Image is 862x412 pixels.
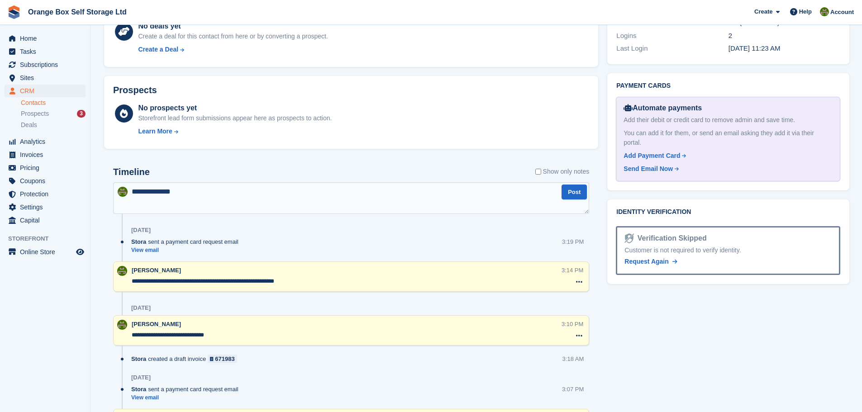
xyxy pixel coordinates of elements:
[20,135,74,148] span: Analytics
[75,246,86,257] a: Preview store
[20,71,74,84] span: Sites
[21,109,49,118] span: Prospects
[830,8,854,17] span: Account
[131,246,243,254] a: View email
[113,85,157,95] h2: Prospects
[5,32,86,45] a: menu
[562,355,584,363] div: 3:18 AM
[132,267,181,274] span: [PERSON_NAME]
[131,355,242,363] div: created a draft invoice
[20,85,74,97] span: CRM
[118,187,128,197] img: Pippa White
[5,201,86,213] a: menu
[132,321,181,327] span: [PERSON_NAME]
[138,127,332,136] a: Learn More
[131,374,151,381] div: [DATE]
[138,127,172,136] div: Learn More
[131,355,146,363] span: Stora
[634,233,707,244] div: Verification Skipped
[20,161,74,174] span: Pricing
[20,148,74,161] span: Invoices
[624,164,673,174] div: Send Email Now
[535,167,541,176] input: Show only notes
[20,214,74,227] span: Capital
[5,161,86,174] a: menu
[131,237,146,246] span: Stora
[21,99,86,107] a: Contacts
[5,58,86,71] a: menu
[616,31,728,41] div: Logins
[117,320,127,330] img: Pippa White
[21,109,86,118] a: Prospects 3
[616,82,840,90] h2: Payment cards
[21,120,86,130] a: Deals
[5,214,86,227] a: menu
[20,58,74,71] span: Subscriptions
[20,175,74,187] span: Coupons
[138,45,328,54] a: Create a Deal
[562,385,584,393] div: 3:07 PM
[5,45,86,58] a: menu
[624,246,832,255] div: Customer is not required to verify identity.
[138,32,328,41] div: Create a deal for this contact from here or by converting a prospect.
[729,31,840,41] div: 2
[535,167,590,176] label: Show only notes
[5,246,86,258] a: menu
[131,385,146,393] span: Stora
[20,32,74,45] span: Home
[113,167,150,177] h2: Timeline
[138,21,328,32] div: No deals yet
[117,266,127,276] img: Pippa White
[624,151,680,161] div: Add Payment Card
[624,115,833,125] div: Add their debit or credit card to remove admin and save time.
[624,233,633,243] img: Identity Verification Ready
[5,188,86,200] a: menu
[616,43,728,54] div: Last Login
[21,121,37,129] span: Deals
[138,45,178,54] div: Create a Deal
[131,237,243,246] div: sent a payment card request email
[5,71,86,84] a: menu
[562,185,587,199] button: Post
[20,201,74,213] span: Settings
[5,85,86,97] a: menu
[624,103,833,114] div: Automate payments
[20,45,74,58] span: Tasks
[20,246,74,258] span: Online Store
[729,44,781,52] time: 2025-04-23 10:23:47 UTC
[5,175,86,187] a: menu
[131,227,151,234] div: [DATE]
[77,110,86,118] div: 3
[624,151,829,161] a: Add Payment Card
[138,114,332,123] div: Storefront lead form submissions appear here as prospects to action.
[208,355,237,363] a: 671983
[624,257,677,266] a: Request Again
[131,304,151,312] div: [DATE]
[24,5,130,19] a: Orange Box Self Storage Ltd
[5,148,86,161] a: menu
[616,208,840,216] h2: Identity verification
[131,394,243,402] a: View email
[7,5,21,19] img: stora-icon-8386f47178a22dfd0bd8f6a31ec36ba5ce8667c1dd55bd0f319d3a0aa187defe.svg
[20,188,74,200] span: Protection
[5,135,86,148] a: menu
[624,128,833,147] div: You can add it for them, or send an email asking they add it via their portal.
[562,320,583,328] div: 3:10 PM
[624,258,669,265] span: Request Again
[8,234,90,243] span: Storefront
[215,355,234,363] div: 671983
[562,266,583,275] div: 3:14 PM
[820,7,829,16] img: Pippa White
[138,103,332,114] div: No prospects yet
[562,237,584,246] div: 3:19 PM
[754,7,772,16] span: Create
[131,385,243,393] div: sent a payment card request email
[799,7,812,16] span: Help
